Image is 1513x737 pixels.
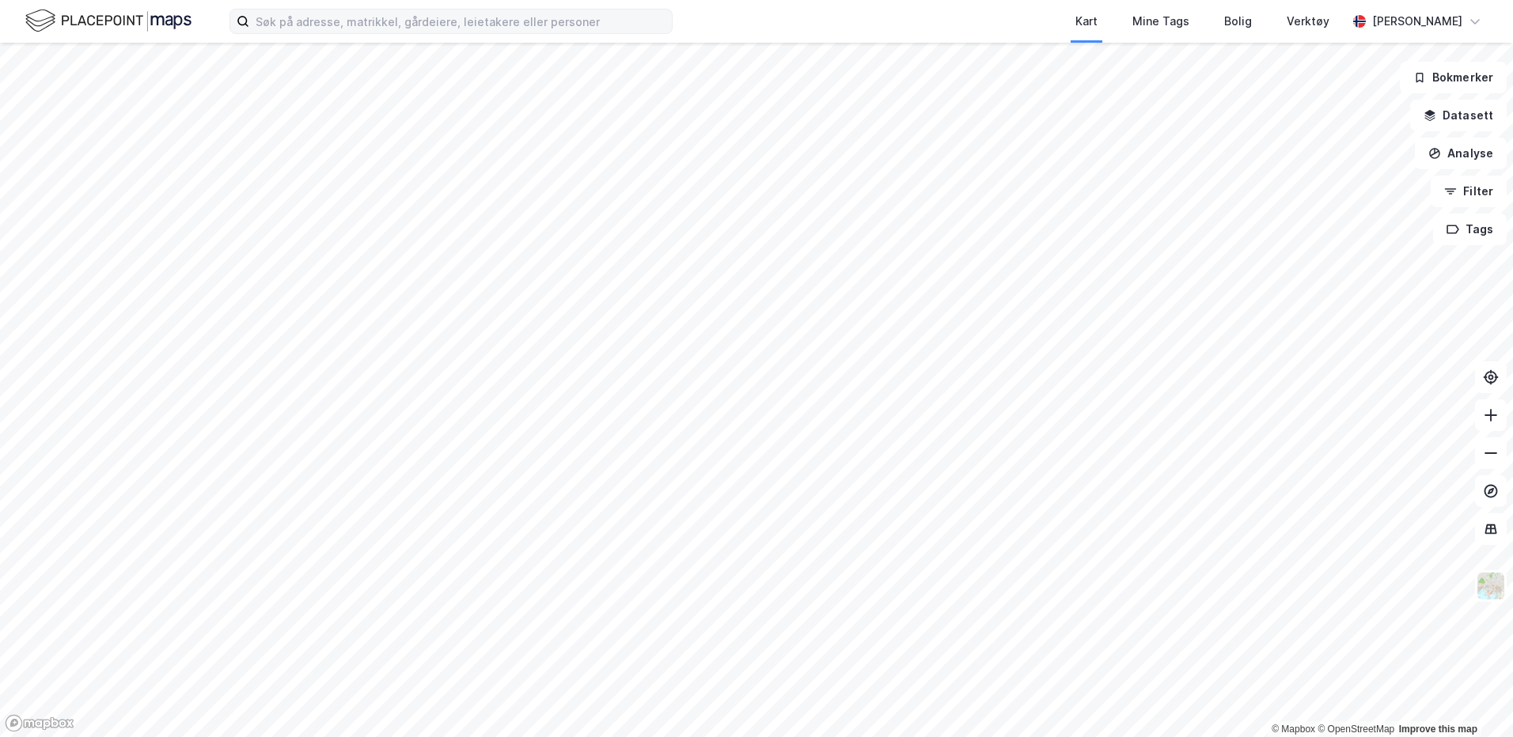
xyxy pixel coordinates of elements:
a: Improve this map [1399,724,1477,735]
div: Kart [1075,12,1098,31]
iframe: Chat Widget [1434,661,1513,737]
button: Datasett [1410,100,1507,131]
button: Analyse [1415,138,1507,169]
img: Z [1476,571,1506,601]
button: Bokmerker [1400,62,1507,93]
img: logo.f888ab2527a4732fd821a326f86c7f29.svg [25,7,191,35]
a: Mapbox homepage [5,714,74,732]
div: Mine Tags [1132,12,1189,31]
button: Tags [1433,214,1507,245]
div: [PERSON_NAME] [1372,12,1462,31]
input: Søk på adresse, matrikkel, gårdeiere, leietakere eller personer [249,9,672,33]
button: Filter [1431,176,1507,207]
a: OpenStreetMap [1318,724,1394,735]
a: Mapbox [1272,724,1315,735]
div: Verktøy [1287,12,1329,31]
div: Bolig [1224,12,1252,31]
